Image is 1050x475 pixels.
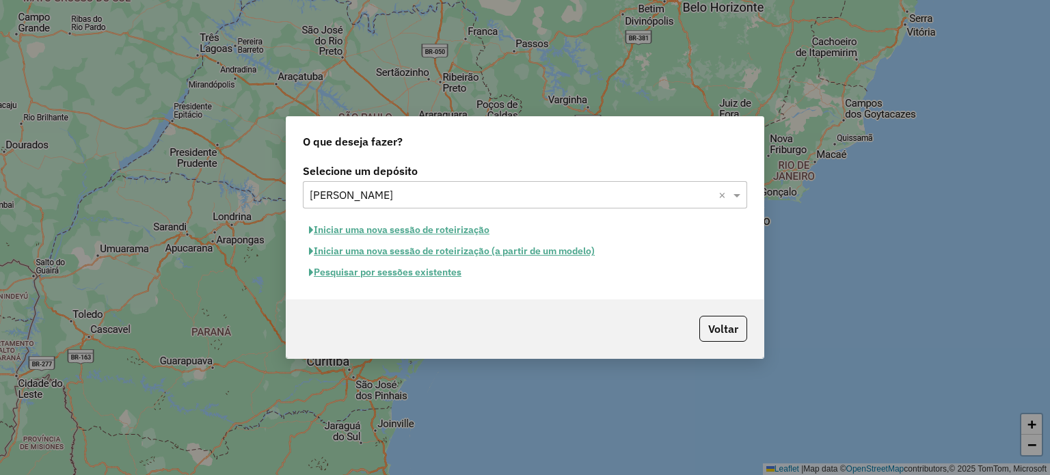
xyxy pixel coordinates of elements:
[303,133,403,150] span: O que deseja fazer?
[303,241,601,262] button: Iniciar uma nova sessão de roteirização (a partir de um modelo)
[303,262,468,283] button: Pesquisar por sessões existentes
[699,316,747,342] button: Voltar
[303,163,747,179] label: Selecione um depósito
[718,187,730,203] span: Clear all
[303,219,496,241] button: Iniciar uma nova sessão de roteirização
